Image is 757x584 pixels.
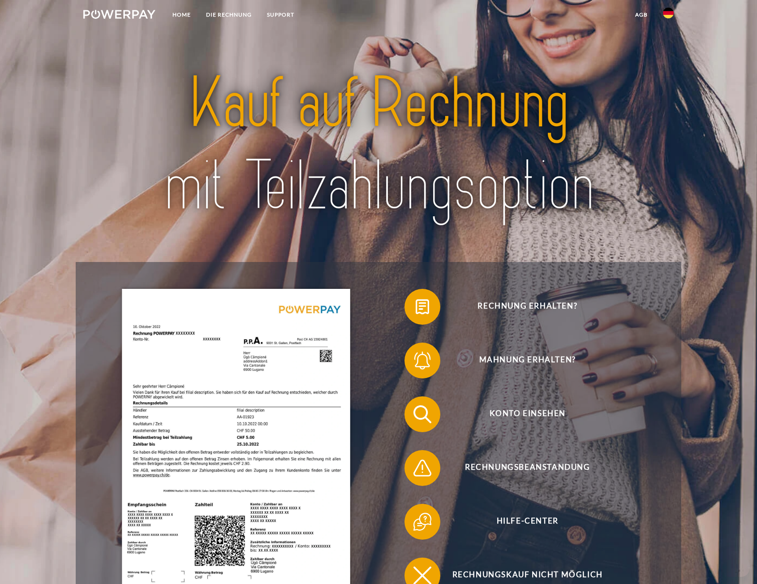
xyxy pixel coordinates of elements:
button: Rechnungsbeanstandung [404,450,637,486]
a: agb [628,7,655,23]
img: qb_warning.svg [411,457,434,479]
img: de [663,8,674,18]
span: Rechnung erhalten? [418,289,637,325]
img: title-powerpay_de.svg [112,58,645,232]
a: Home [165,7,198,23]
iframe: Button to launch messaging window [721,548,750,577]
span: Konto einsehen [418,396,637,432]
span: Rechnungsbeanstandung [418,450,637,486]
a: DIE RECHNUNG [198,7,259,23]
img: qb_bell.svg [411,349,434,372]
button: Rechnung erhalten? [404,289,637,325]
span: Mahnung erhalten? [418,343,637,378]
img: qb_search.svg [411,403,434,425]
button: Konto einsehen [404,396,637,432]
img: qb_bill.svg [411,296,434,318]
img: qb_help.svg [411,511,434,533]
button: Hilfe-Center [404,504,637,540]
button: Mahnung erhalten? [404,343,637,378]
a: SUPPORT [259,7,302,23]
span: Hilfe-Center [418,504,637,540]
img: logo-powerpay-white.svg [83,10,155,19]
